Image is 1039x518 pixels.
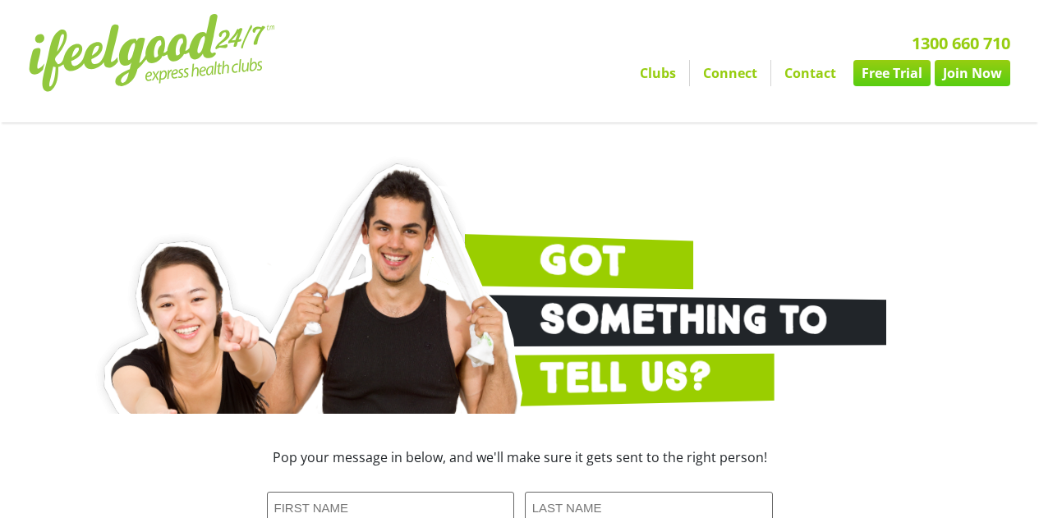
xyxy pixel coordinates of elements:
nav: Menu [378,60,1010,86]
a: Free Trial [853,60,931,86]
a: Connect [690,60,770,86]
a: Join Now [935,60,1010,86]
h3: Pop your message in below, and we'll make sure it gets sent to the right person! [159,451,881,464]
a: Contact [771,60,849,86]
a: Clubs [627,60,689,86]
a: 1300 660 710 [912,32,1010,54]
